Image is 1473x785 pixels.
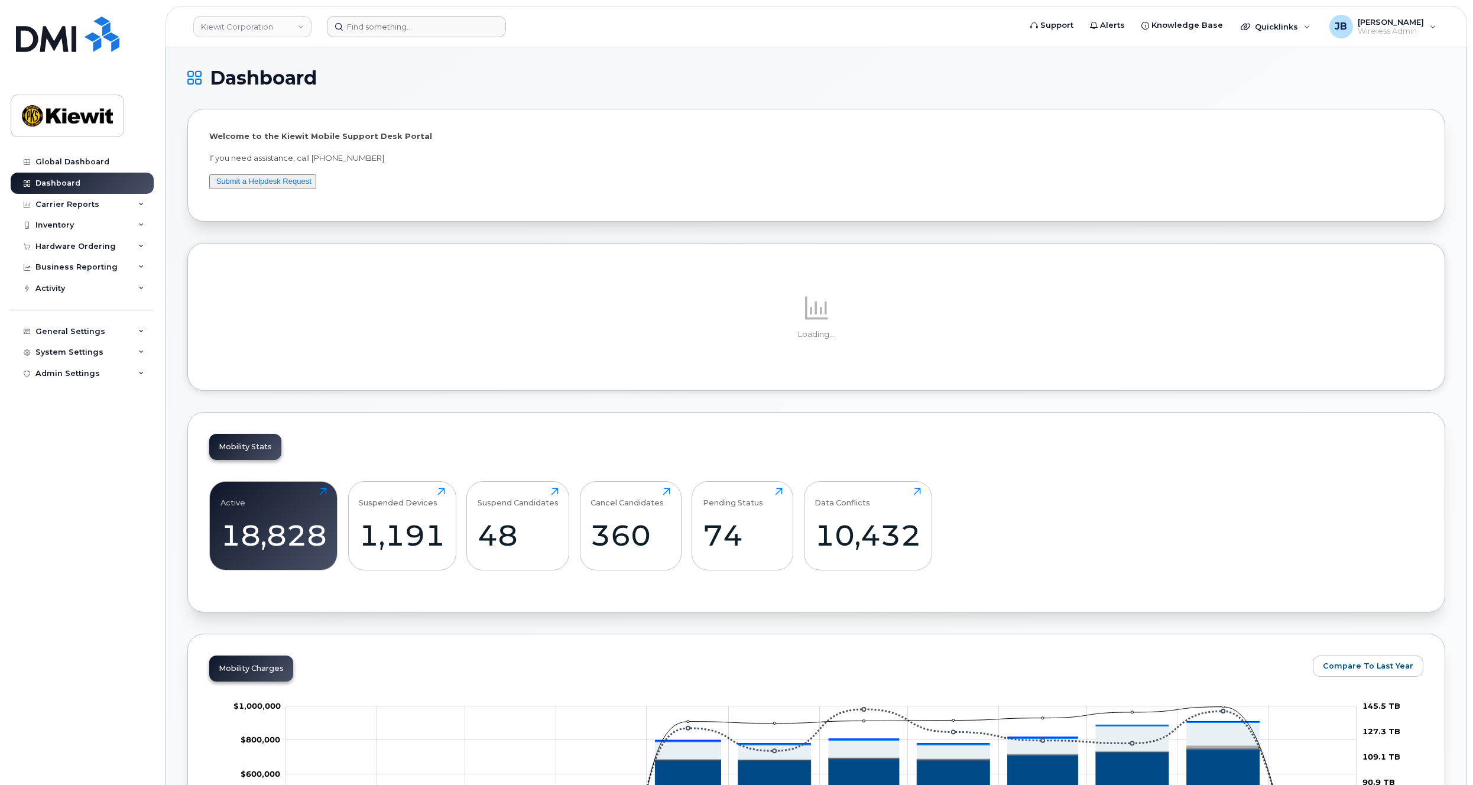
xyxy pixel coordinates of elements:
[209,153,1423,164] p: If you need assistance, call [PHONE_NUMBER]
[359,488,445,563] a: Suspended Devices1,191
[241,735,280,745] g: $0
[220,488,245,507] div: Active
[1313,656,1423,677] button: Compare To Last Year
[1323,660,1413,672] span: Compare To Last Year
[241,769,280,778] tspan: $600,000
[478,488,559,507] div: Suspend Candidates
[233,701,281,711] g: $0
[1422,734,1464,776] iframe: Messenger Launcher
[478,518,559,553] div: 48
[220,518,327,553] div: 18,828
[220,488,327,563] a: Active18,828
[703,518,783,553] div: 74
[241,735,280,745] tspan: $800,000
[703,488,763,507] div: Pending Status
[210,69,317,87] span: Dashboard
[359,488,437,507] div: Suspended Devices
[241,769,280,778] g: $0
[233,701,281,711] tspan: $1,000,000
[703,488,783,563] a: Pending Status74
[1362,752,1400,761] tspan: 109.1 TB
[591,488,664,507] div: Cancel Candidates
[1362,701,1400,711] tspan: 145.5 TB
[478,488,559,563] a: Suspend Candidates48
[216,177,312,186] a: Submit a Helpdesk Request
[1362,726,1400,736] tspan: 127.3 TB
[209,131,1423,142] p: Welcome to the Kiewit Mobile Support Desk Portal
[359,518,445,553] div: 1,191
[815,518,921,553] div: 10,432
[591,488,670,563] a: Cancel Candidates360
[815,488,870,507] div: Data Conflicts
[209,174,316,189] button: Submit a Helpdesk Request
[815,488,921,563] a: Data Conflicts10,432
[591,518,670,553] div: 360
[209,329,1423,340] p: Loading...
